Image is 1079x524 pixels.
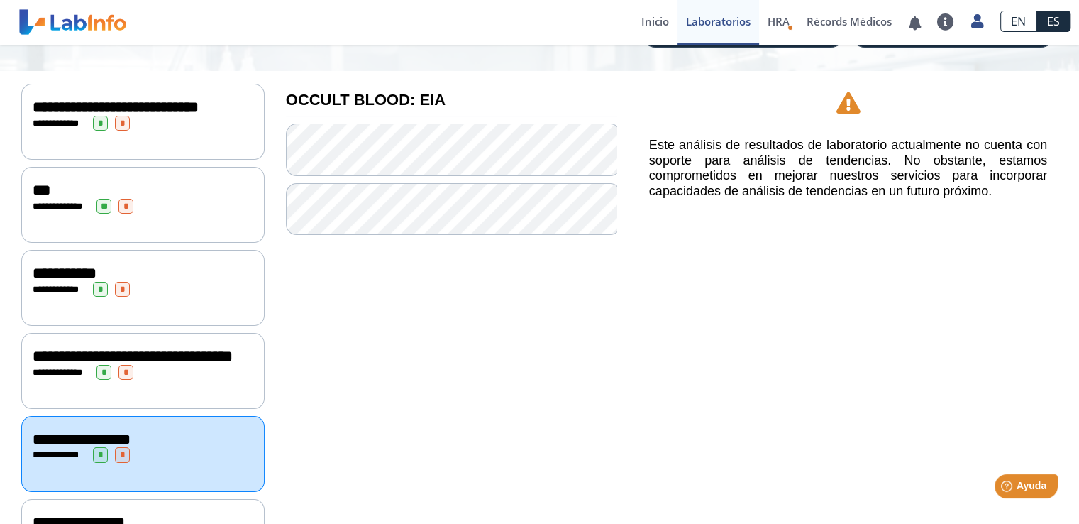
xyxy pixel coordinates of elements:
[649,138,1047,199] h5: Este análisis de resultados de laboratorio actualmente no cuenta con soporte para análisis de ten...
[768,14,790,28] span: HRA
[286,91,446,109] b: OCCULT BLOOD: EIA
[1036,11,1070,32] a: ES
[953,469,1063,508] iframe: Help widget launcher
[1000,11,1036,32] a: EN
